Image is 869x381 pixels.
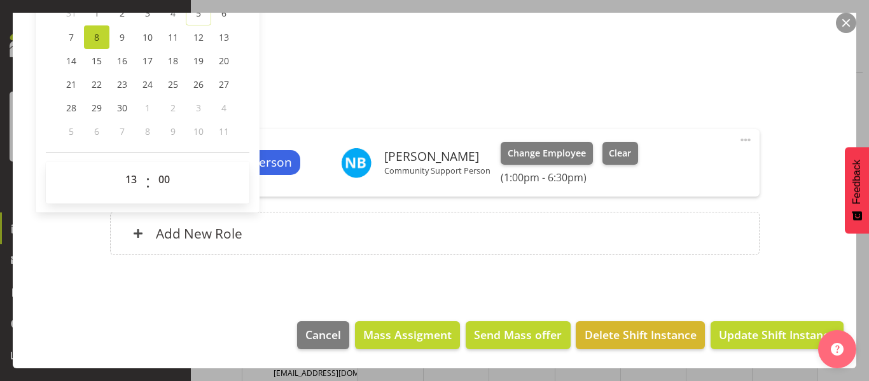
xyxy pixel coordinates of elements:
span: 8 [94,31,99,43]
span: 23 [117,78,127,90]
span: 17 [143,55,153,67]
span: 7 [69,31,74,43]
span: 1 [94,7,99,19]
span: 4 [221,102,226,114]
a: 15 [84,49,109,73]
span: Send Mass offer [474,326,562,343]
a: 20 [211,49,237,73]
span: 15 [92,55,102,67]
a: 8 [84,25,109,49]
a: 11 [160,25,186,49]
span: 31 [66,7,76,19]
a: 4 [160,1,186,25]
a: 25 [160,73,186,96]
span: 5 [196,7,201,19]
span: 14 [66,55,76,67]
a: 22 [84,73,109,96]
span: 10 [143,31,153,43]
span: 8 [145,125,150,137]
a: 7 [59,25,84,49]
p: Community Support Person [384,165,490,176]
img: help-xxl-2.png [831,343,844,356]
a: 9 [109,25,135,49]
a: 24 [135,73,160,96]
span: 22 [92,78,102,90]
a: 17 [135,49,160,73]
button: Update Shift Instance [711,321,844,349]
button: Clear [602,142,639,165]
h6: [PERSON_NAME] [384,149,490,163]
span: 13 [219,31,229,43]
span: 18 [168,55,178,67]
span: 6 [221,7,226,19]
a: 14 [59,49,84,73]
span: Mass Assigment [363,326,452,343]
a: 6 [211,1,237,25]
span: 5 [69,125,74,137]
a: 2 [109,1,135,25]
a: 27 [211,73,237,96]
span: 9 [120,31,125,43]
span: 10 [193,125,204,137]
span: Change Employee [508,146,586,160]
a: 18 [160,49,186,73]
a: 29 [84,96,109,120]
span: 16 [117,55,127,67]
button: Delete Shift Instance [576,321,704,349]
span: 2 [120,7,125,19]
button: Feedback - Show survey [845,147,869,233]
a: 23 [109,73,135,96]
span: 3 [145,7,150,19]
h5: Roles [110,99,760,114]
a: 30 [109,96,135,120]
span: 2 [170,102,176,114]
a: 13 [211,25,237,49]
span: 3 [196,102,201,114]
span: 30 [117,102,127,114]
span: Delete Shift Instance [585,326,697,343]
span: : [146,167,150,198]
span: 11 [168,31,178,43]
button: Mass Assigment [355,321,460,349]
img: nena-barwell11370.jpg [341,148,372,178]
span: 19 [193,55,204,67]
span: 24 [143,78,153,90]
span: 28 [66,102,76,114]
span: 25 [168,78,178,90]
span: 7 [120,125,125,137]
span: 12 [193,31,204,43]
span: Update Shift Instance [719,326,835,343]
a: 1 [84,1,109,25]
span: 4 [170,7,176,19]
a: 16 [109,49,135,73]
a: 26 [186,73,211,96]
span: 26 [193,78,204,90]
button: Send Mass offer [466,321,570,349]
span: 20 [219,55,229,67]
a: 28 [59,96,84,120]
span: 21 [66,78,76,90]
a: 12 [186,25,211,49]
span: Clear [609,146,631,160]
h6: Add New Role [156,225,242,242]
a: 3 [135,1,160,25]
span: 11 [219,125,229,137]
span: 29 [92,102,102,114]
button: Change Employee [501,142,593,165]
button: Cancel [297,321,349,349]
a: 10 [135,25,160,49]
span: 9 [170,125,176,137]
span: Cancel [305,326,341,343]
span: 27 [219,78,229,90]
span: 1 [145,102,150,114]
a: 5 [186,1,211,25]
span: 6 [94,125,99,137]
a: 21 [59,73,84,96]
a: 19 [186,49,211,73]
h6: (1:00pm - 6:30pm) [501,171,638,184]
span: Feedback [851,160,863,204]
